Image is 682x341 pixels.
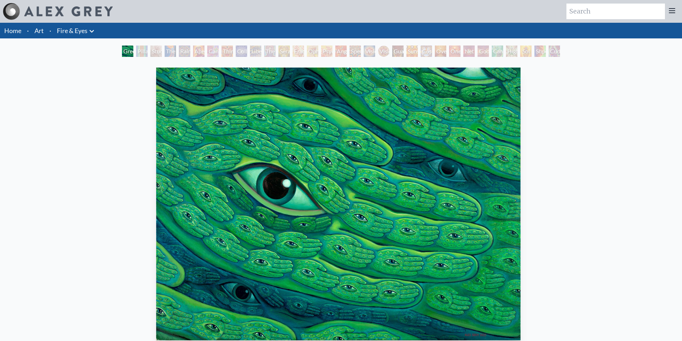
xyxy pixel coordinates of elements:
div: Higher Vision [506,46,517,57]
div: Rainbow Eye Ripple [179,46,190,57]
div: The Seer [264,46,276,57]
a: Home [4,27,21,34]
li: · [24,23,32,38]
div: Seraphic Transport Docking on the Third Eye [278,46,290,57]
div: Oversoul [435,46,446,57]
div: Ophanic Eyelash [307,46,318,57]
div: Godself [478,46,489,57]
div: The Torch [165,46,176,57]
div: Cuddle [549,46,560,57]
div: Pillar of Awareness [136,46,148,57]
div: Fractal Eyes [293,46,304,57]
div: Aperture [193,46,204,57]
div: Study for the Great Turn [150,46,162,57]
div: Guardian of Infinite Vision [392,46,404,57]
div: Collective Vision [236,46,247,57]
div: Spectral Lotus [350,46,361,57]
a: Fire & Eyes [57,26,87,36]
a: Art [34,26,44,36]
div: Net of Being [463,46,475,57]
div: Vision Crystal [364,46,375,57]
input: Search [566,4,665,19]
li: · [47,23,54,38]
div: Shpongled [534,46,546,57]
div: Psychomicrograph of a Fractal Paisley Cherub Feather Tip [321,46,332,57]
div: Cannafist [492,46,503,57]
div: Angel Skin [335,46,347,57]
div: Vision [PERSON_NAME] [378,46,389,57]
div: Green Hand [122,46,133,57]
div: Sunyata [406,46,418,57]
div: One [449,46,460,57]
div: Cannabis Sutra [207,46,219,57]
img: Green-Hand-2023-Alex-Grey-watermarked.jpg [156,68,521,340]
div: Sol Invictus [520,46,532,57]
div: Liberation Through Seeing [250,46,261,57]
div: Third Eye Tears of Joy [222,46,233,57]
div: Cosmic Elf [421,46,432,57]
